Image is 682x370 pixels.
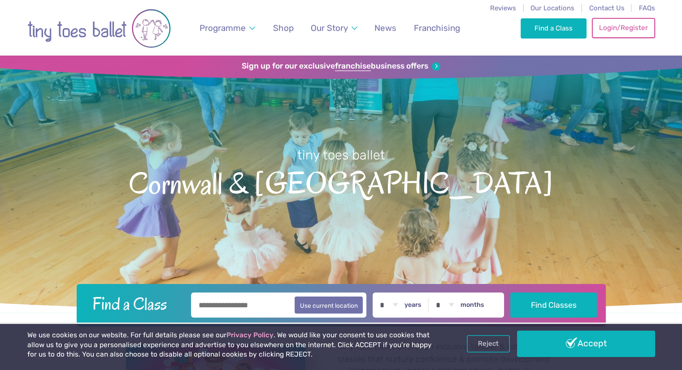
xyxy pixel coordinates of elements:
a: Our Story [306,17,361,39]
label: years [404,301,421,309]
a: Franchising [409,17,464,39]
label: months [460,301,484,309]
a: News [370,17,401,39]
button: Find Classes [510,293,597,318]
button: Use current location [295,297,363,314]
a: Reject [467,335,510,352]
a: Programme [195,17,259,39]
span: Franchising [414,23,460,33]
small: tiny toes ballet [297,147,385,163]
a: Sign up for our exclusivefranchisebusiness offers [242,61,440,71]
a: Accept [517,331,655,357]
p: We use cookies on our website. For full details please see our . We would like your consent to us... [27,331,435,360]
span: Our Story [311,23,348,33]
a: Privacy Policy [226,331,274,339]
a: Reviews [490,4,516,12]
a: Find a Class [521,18,586,38]
span: Shop [273,23,294,33]
span: News [374,23,396,33]
a: Login/Register [592,18,655,38]
span: Programme [200,23,246,33]
strong: franchise [335,61,371,71]
a: FAQs [639,4,655,12]
a: Shop [269,17,298,39]
a: Our Locations [530,4,574,12]
span: Cornwall & [GEOGRAPHIC_DATA] [16,164,666,200]
img: tiny toes ballet [27,6,171,51]
h2: Find a Class [85,293,185,315]
a: Contact Us [589,4,624,12]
